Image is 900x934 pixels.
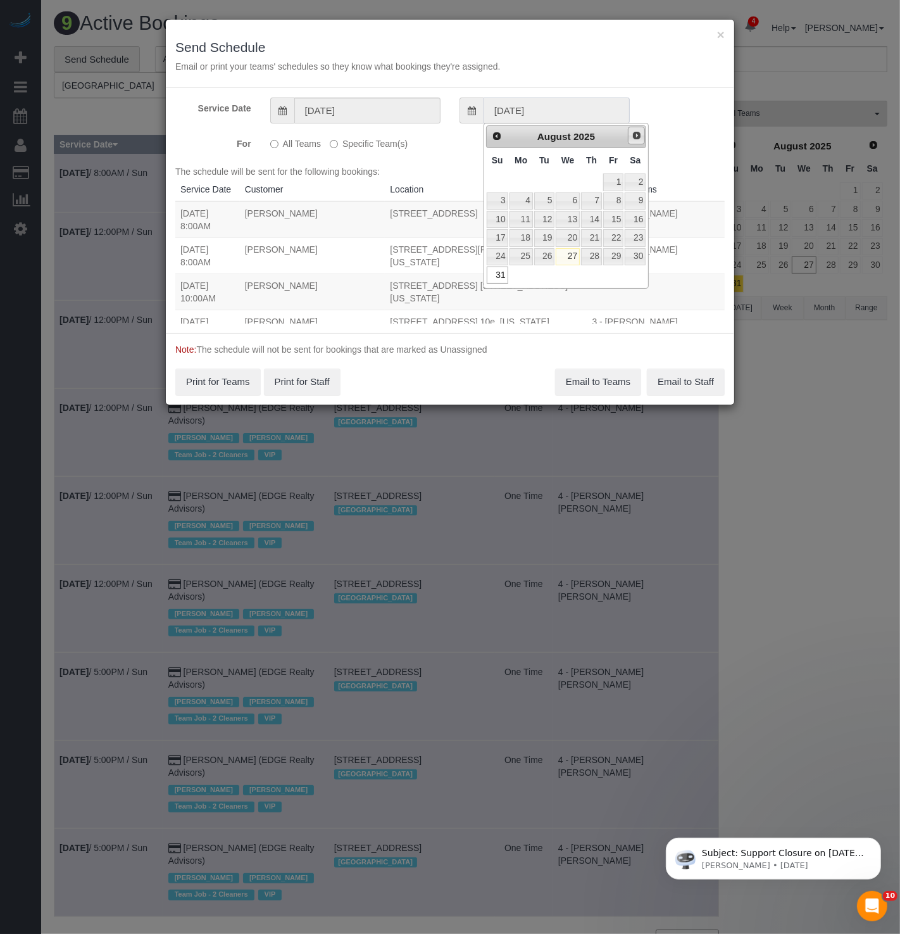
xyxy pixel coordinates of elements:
td: [DATE] 10:00AM [175,274,240,310]
a: 18 [509,229,533,246]
span: Note: [175,344,196,355]
th: Customer [240,178,385,201]
td: 4 - [PERSON_NAME] [587,201,725,238]
label: All Teams [270,133,321,150]
td: [STREET_ADDRESS][PERSON_NAME][US_STATE] [385,237,587,274]
a: 22 [603,229,623,246]
input: All Teams [270,140,278,148]
a: 14 [581,211,602,228]
a: 25 [509,248,533,265]
a: 24 [487,248,508,265]
span: 10 [883,891,897,901]
a: 2 [625,174,646,191]
a: 3 [487,192,508,210]
a: 17 [487,229,508,246]
td: 3 - [PERSON_NAME] [587,310,725,346]
span: Prev [492,131,502,141]
iframe: Intercom live chat [857,891,887,921]
a: 15 [603,211,623,228]
a: 31 [487,267,508,284]
a: 9 [625,192,646,210]
a: 27 [556,248,580,265]
td: [PERSON_NAME] [240,201,385,238]
td: [STREET_ADDRESS] [385,201,587,238]
td: [PERSON_NAME] [240,274,385,310]
td: 2 - [PERSON_NAME] [587,237,725,274]
span: Monday [515,155,527,165]
button: Print for Teams [175,369,261,395]
a: 11 [509,211,533,228]
a: 16 [625,211,646,228]
a: 5 [534,192,554,210]
p: Email or print your teams' schedules so they know what bookings they're assigned. [175,60,725,73]
a: 29 [603,248,623,265]
input: To [484,98,630,123]
span: 2025 [573,131,595,142]
th: Service Date [175,178,240,201]
button: Email to Staff [647,369,725,395]
span: August [537,131,571,142]
a: 8 [603,192,623,210]
td: [STREET_ADDRESS] [STREET_ADDRESS][US_STATE] [385,274,587,310]
a: Next [628,127,646,144]
span: Friday [609,155,618,165]
th: Location [385,178,587,201]
a: 4 [509,192,533,210]
a: 7 [581,192,602,210]
span: Sunday [492,155,503,165]
a: 1 [603,174,623,191]
button: Print for Staff [264,369,341,395]
a: 12 [534,211,554,228]
label: Service Date [166,98,261,115]
button: Email to Teams [555,369,641,395]
a: 10 [487,211,508,228]
a: Prev [488,127,506,145]
p: The schedule will not be sent for bookings that are marked as Unassigned [175,343,725,356]
div: The schedule will be sent for the following bookings: [175,165,725,324]
a: 23 [625,229,646,246]
td: [PERSON_NAME] ([PERSON_NAME]) [240,310,385,346]
th: Assigned Teams [587,178,725,201]
input: From [294,98,441,123]
td: [DATE] 8:00AM [175,237,240,274]
td: [PERSON_NAME] [240,237,385,274]
td: [DATE] 8:00AM [175,201,240,238]
label: Specific Team(s) [330,133,408,150]
a: 30 [625,248,646,265]
span: Wednesday [561,155,575,165]
span: Tuesday [539,155,549,165]
a: 6 [556,192,580,210]
a: 26 [534,248,554,265]
a: 28 [581,248,602,265]
span: Next [632,130,642,141]
td: [DATE] 10:00AM [175,310,240,346]
span: Thursday [586,155,597,165]
a: 19 [534,229,554,246]
a: 13 [556,211,580,228]
span: Saturday [630,155,641,165]
iframe: Intercom notifications message [647,811,900,900]
button: × [717,28,725,41]
a: 20 [556,229,580,246]
label: For [166,133,261,150]
input: Specific Team(s) [330,140,338,148]
a: 21 [581,229,602,246]
h3: Send Schedule [175,40,725,54]
td: [STREET_ADDRESS] 10e, [US_STATE][GEOGRAPHIC_DATA] [385,310,587,346]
